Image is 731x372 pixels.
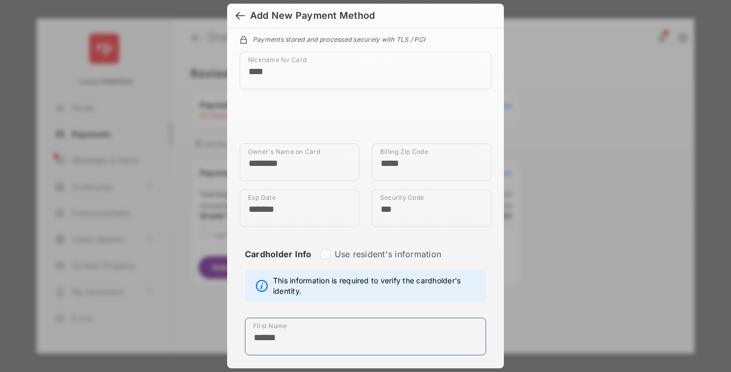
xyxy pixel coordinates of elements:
span: This information is required to verify the cardholder's identity. [273,275,480,296]
div: Payments stored and processed securely with TLS / PCI [240,34,491,43]
strong: Cardholder Info [245,249,312,278]
div: Add New Payment Method [250,10,375,21]
iframe: Credit card field [240,98,491,143]
label: Use resident's information [335,249,441,259]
